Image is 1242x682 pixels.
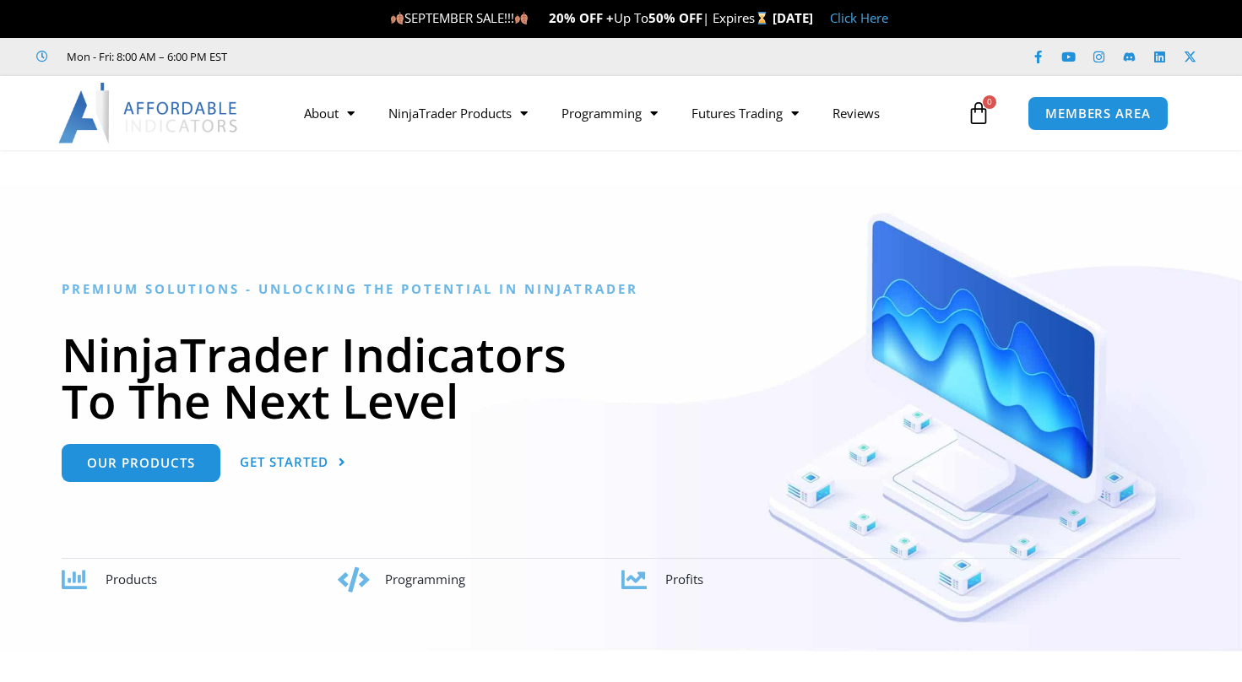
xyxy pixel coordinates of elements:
[287,94,963,133] nav: Menu
[240,444,346,482] a: Get Started
[385,571,465,587] span: Programming
[1045,107,1151,120] span: MEMBERS AREA
[549,9,614,26] strong: 20% OFF +
[545,94,675,133] a: Programming
[983,95,996,109] span: 0
[240,456,328,468] span: Get Started
[372,94,545,133] a: NinjaTrader Products
[287,94,372,133] a: About
[756,12,768,24] img: ⌛
[675,94,816,133] a: Futures Trading
[830,9,888,26] a: Click Here
[62,444,220,482] a: Our Products
[106,571,157,587] span: Products
[62,331,1180,424] h1: NinjaTrader Indicators To The Next Level
[87,457,195,469] span: Our Products
[62,46,227,67] span: Mon - Fri: 8:00 AM – 6:00 PM EST
[390,9,773,26] span: SEPTEMBER SALE!!! Up To | Expires
[391,12,404,24] img: 🍂
[62,281,1180,297] h6: Premium Solutions - Unlocking the Potential in NinjaTrader
[1028,96,1169,131] a: MEMBERS AREA
[941,89,1016,138] a: 0
[665,571,703,587] span: Profits
[648,9,702,26] strong: 50% OFF
[58,83,240,143] img: LogoAI | Affordable Indicators – NinjaTrader
[816,94,897,133] a: Reviews
[515,12,528,24] img: 🍂
[773,9,813,26] strong: [DATE]
[251,48,504,65] iframe: Customer reviews powered by Trustpilot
